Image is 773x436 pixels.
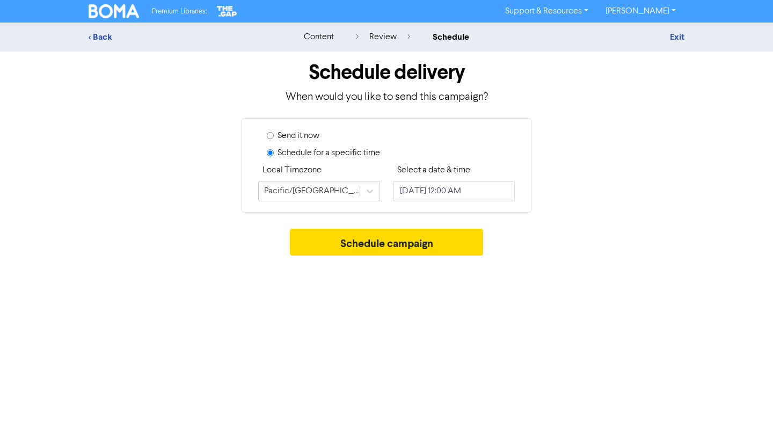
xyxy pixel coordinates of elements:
div: schedule [433,31,469,43]
a: Support & Resources [497,3,597,20]
label: Send it now [278,129,319,142]
label: Schedule for a specific time [278,147,380,159]
img: The Gap [215,4,239,18]
div: < Back [89,31,276,43]
h1: Schedule delivery [89,60,684,85]
p: When would you like to send this campaign? [89,89,684,105]
div: review [356,31,410,43]
img: BOMA Logo [89,4,139,18]
a: [PERSON_NAME] [597,3,684,20]
label: Local Timezone [262,164,322,177]
label: Select a date & time [397,164,470,177]
button: Schedule campaign [290,229,484,256]
div: Pacific/[GEOGRAPHIC_DATA] [264,185,361,198]
span: Premium Libraries: [152,8,207,15]
a: Exit [670,32,684,42]
input: Click to select a date [393,181,515,201]
div: content [304,31,334,43]
iframe: Chat Widget [719,384,773,436]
